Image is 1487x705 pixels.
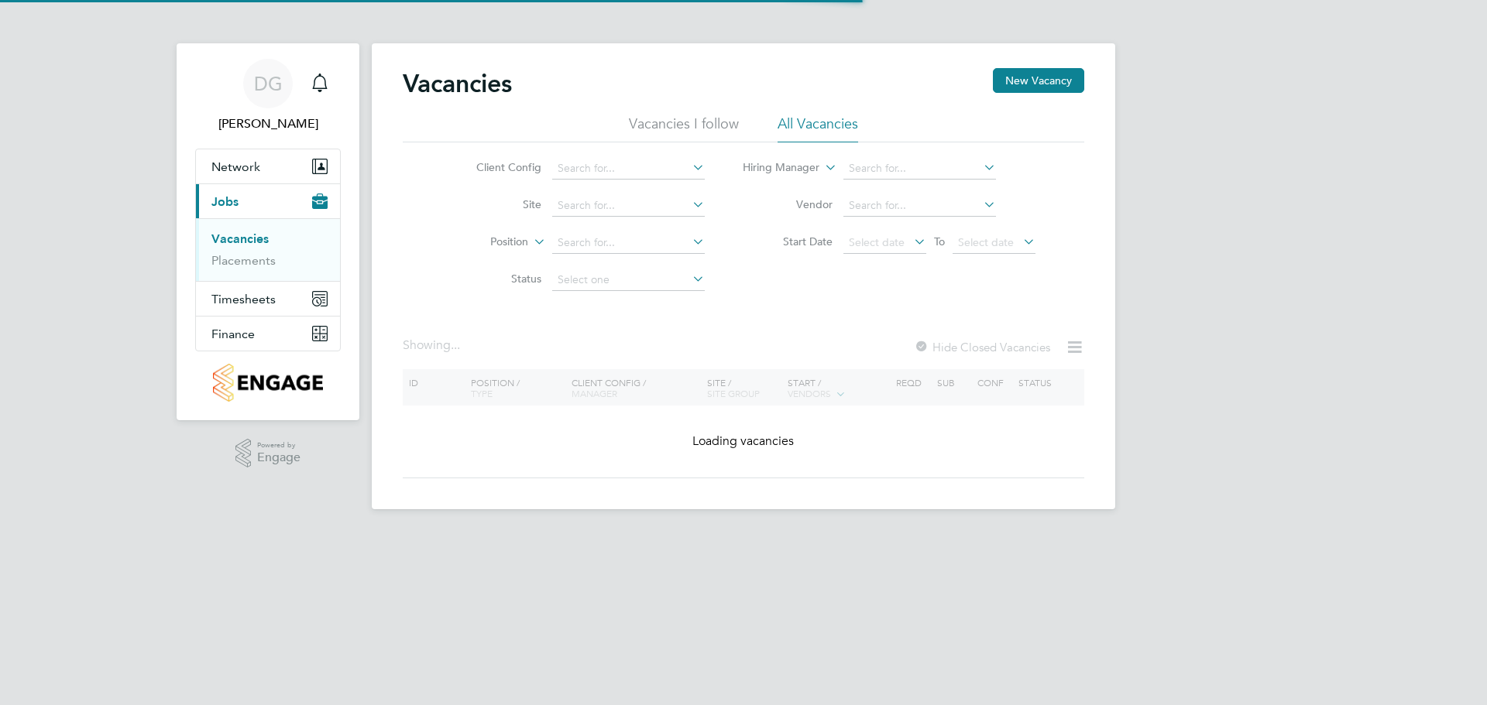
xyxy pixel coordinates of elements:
[177,43,359,420] nav: Main navigation
[403,337,463,354] div: Showing
[257,439,300,452] span: Powered by
[439,234,528,250] label: Position
[552,195,705,217] input: Search for...
[730,160,819,176] label: Hiring Manager
[552,232,705,254] input: Search for...
[452,197,541,211] label: Site
[196,149,340,183] button: Network
[211,231,269,246] a: Vacancies
[196,317,340,351] button: Finance
[993,68,1084,93] button: New Vacancy
[451,337,460,353] span: ...
[743,197,833,211] label: Vendor
[843,158,996,180] input: Search for...
[254,74,283,94] span: DG
[552,269,705,291] input: Select one
[929,231,950,252] span: To
[195,115,341,133] span: David Green
[213,364,322,402] img: countryside-properties-logo-retina.png
[743,234,833,248] label: Start Date
[778,115,858,142] li: All Vacancies
[211,159,260,174] span: Network
[552,158,705,180] input: Search for...
[211,292,276,306] span: Timesheets
[211,253,276,268] a: Placements
[235,439,301,468] a: Powered byEngage
[196,282,340,316] button: Timesheets
[257,451,300,464] span: Engage
[211,194,239,209] span: Jobs
[196,184,340,218] button: Jobs
[958,235,1014,249] span: Select date
[629,115,739,142] li: Vacancies I follow
[452,272,541,286] label: Status
[452,160,541,174] label: Client Config
[914,340,1050,354] label: Hide Closed Vacancies
[195,364,341,402] a: Go to home page
[196,218,340,281] div: Jobs
[195,59,341,133] a: DG[PERSON_NAME]
[211,327,255,341] span: Finance
[843,195,996,217] input: Search for...
[849,235,905,249] span: Select date
[403,68,512,99] h2: Vacancies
